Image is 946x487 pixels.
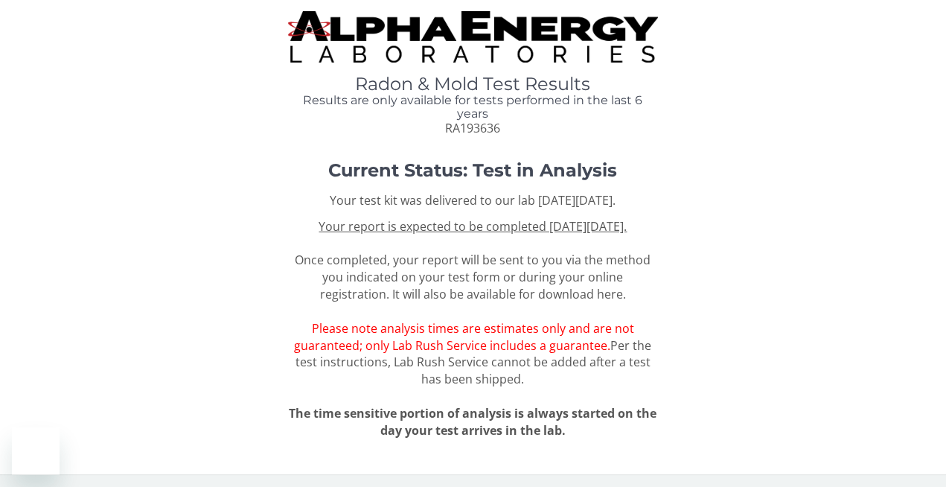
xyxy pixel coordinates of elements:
[12,427,60,475] iframe: To enrich screen reader interactions, please activate Accessibility in Grammarly extension settings
[289,405,656,439] span: The time sensitive portion of analysis is always started on the day your test arrives in the lab.
[288,94,657,120] h4: Results are only available for tests performed in the last 6 years
[319,218,627,235] u: Your report is expected to be completed [DATE][DATE].
[295,337,652,388] span: Per the test instructions, Lab Rush Service cannot be added after a test has been shipped.
[288,192,657,209] p: Your test kit was delivered to our lab [DATE][DATE].
[294,320,634,354] span: Please note analysis times are estimates only and are not guaranteed; only Lab Rush Service inclu...
[294,218,651,388] span: Once completed, your report will be sent to you via the method you indicated on your test form or...
[328,159,617,181] strong: Current Status: Test in Analysis
[445,120,500,136] span: RA193636
[288,74,657,94] h1: Radon & Mold Test Results
[288,11,657,63] img: TightCrop.jpg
